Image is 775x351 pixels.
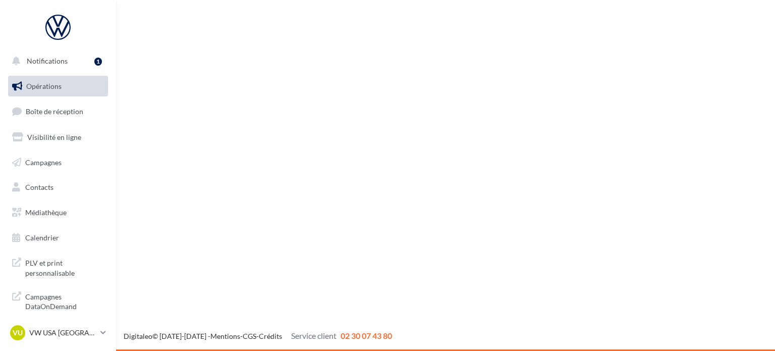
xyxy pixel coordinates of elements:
a: Opérations [6,76,110,97]
a: VU VW USA [GEOGRAPHIC_DATA] [8,323,108,342]
a: Calendrier [6,227,110,248]
span: PLV et print personnalisable [25,256,104,278]
span: Visibilité en ligne [27,133,81,141]
a: CGS [243,332,256,340]
a: Mentions [210,332,240,340]
a: Crédits [259,332,282,340]
button: Notifications 1 [6,51,106,72]
span: Calendrier [25,233,59,242]
div: 1 [94,58,102,66]
a: Visibilité en ligne [6,127,110,148]
a: Digitaleo [124,332,152,340]
span: Notifications [27,57,68,65]
span: VU [13,328,23,338]
a: Contacts [6,177,110,198]
a: Médiathèque [6,202,110,223]
span: Médiathèque [25,208,67,217]
span: © [DATE]-[DATE] - - - [124,332,392,340]
span: Opérations [26,82,62,90]
a: Boîte de réception [6,101,110,122]
span: 02 30 07 43 80 [341,331,392,340]
p: VW USA [GEOGRAPHIC_DATA] [29,328,96,338]
span: Campagnes [25,158,62,166]
a: Campagnes DataOnDemand [6,286,110,316]
span: Service client [291,331,337,340]
span: Boîte de réception [26,107,83,116]
a: PLV et print personnalisable [6,252,110,282]
span: Contacts [25,183,53,191]
a: Campagnes [6,152,110,173]
span: Campagnes DataOnDemand [25,290,104,312]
